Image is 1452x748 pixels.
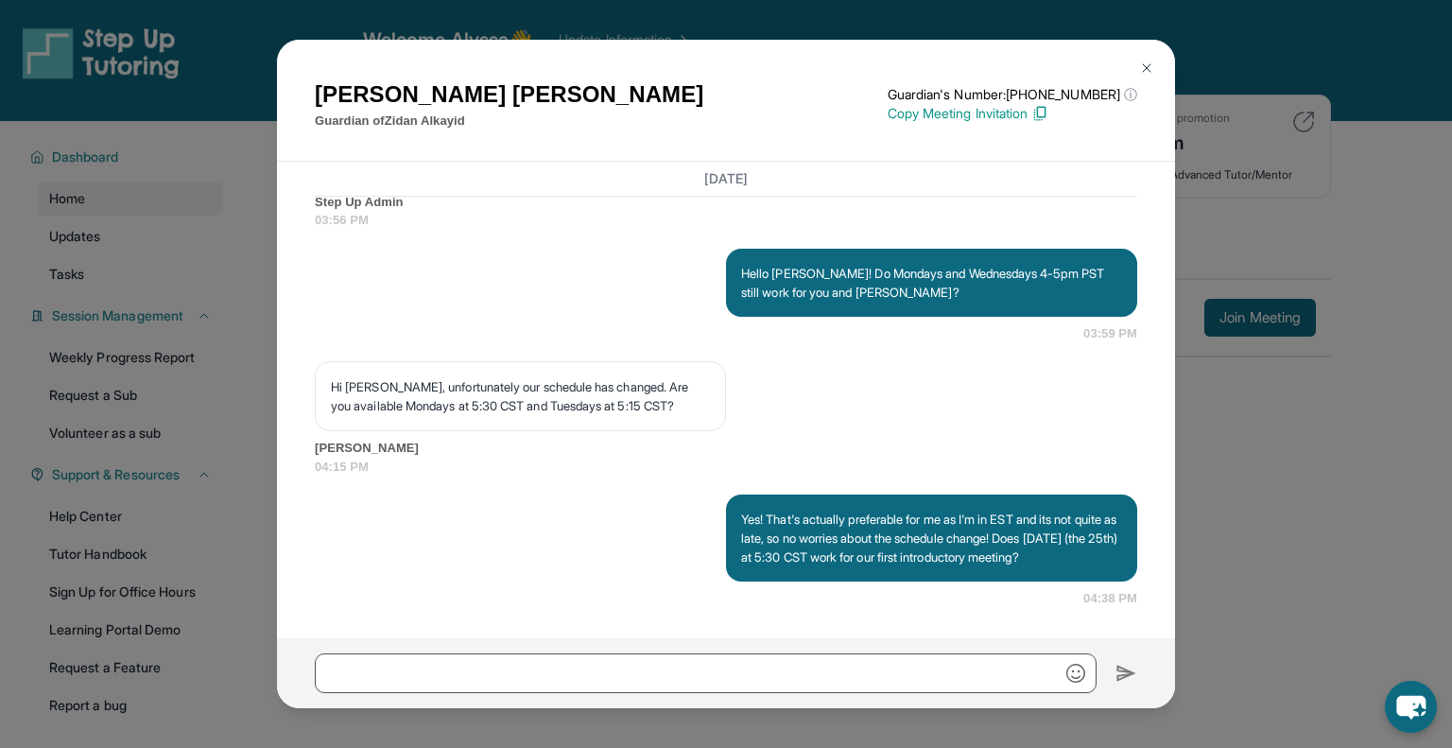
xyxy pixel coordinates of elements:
span: 04:15 PM [315,458,1137,477]
img: Emoji [1066,664,1085,683]
p: Hello [PERSON_NAME]! Do Mondays and Wednesdays 4-5pm PST still work for you and [PERSON_NAME]? [741,264,1122,302]
p: Guardian of Zidan Alkayid [315,112,703,130]
button: chat-button [1385,681,1437,733]
h3: [DATE] [315,169,1137,188]
img: Close Icon [1139,61,1154,76]
p: Copy Meeting Invitation [888,104,1137,123]
p: Yes! That's actually preferable for me as I'm in EST and its not quite as late, so no worries abo... [741,510,1122,566]
span: 03:56 PM [315,211,1137,230]
span: [PERSON_NAME] [315,439,1137,458]
h1: [PERSON_NAME] [PERSON_NAME] [315,78,703,112]
p: Hi [PERSON_NAME], unfortunately our schedule has changed. Are you available Mondays at 5:30 CST a... [331,377,710,415]
span: Step Up Admin [315,193,1137,212]
img: Send icon [1115,662,1137,685]
span: 03:59 PM [1083,324,1137,343]
span: ⓘ [1124,85,1137,104]
span: 04:38 PM [1083,589,1137,608]
img: Copy Icon [1031,105,1048,122]
p: Guardian's Number: [PHONE_NUMBER] [888,85,1137,104]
